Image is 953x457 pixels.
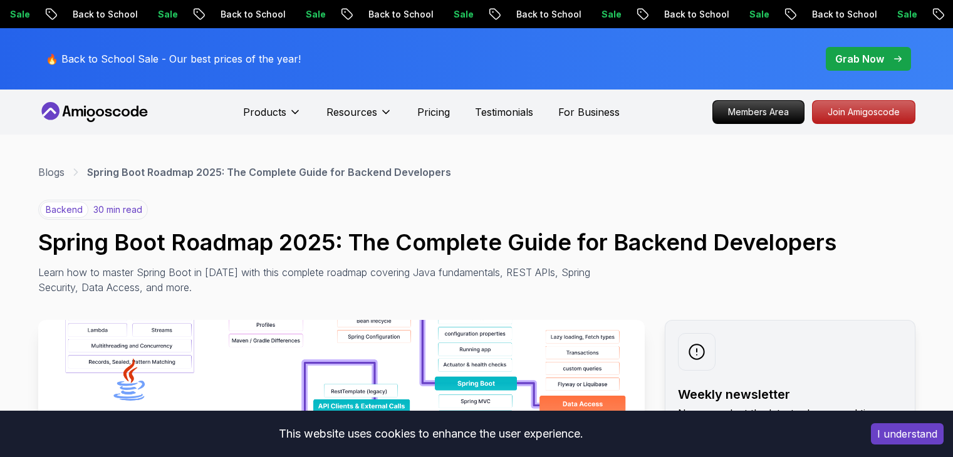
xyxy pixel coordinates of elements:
a: Members Area [712,100,805,124]
p: Back to School [654,8,739,21]
p: Back to School [506,8,591,21]
p: Sale [887,8,927,21]
p: Sale [739,8,779,21]
a: Join Amigoscode [812,100,915,124]
button: Products [243,105,301,130]
p: Sale [591,8,632,21]
button: Accept cookies [871,423,944,444]
h2: Weekly newsletter [678,386,902,403]
a: Testimonials [475,105,533,120]
p: Products [243,105,286,120]
p: Back to School [358,8,444,21]
p: Sale [148,8,188,21]
p: Back to School [802,8,887,21]
button: Resources [326,105,392,130]
p: No spam. Just the latest releases and tips, interesting articles, and exclusive interviews in you... [678,406,902,451]
p: Grab Now [835,51,884,66]
div: This website uses cookies to enhance the user experience. [9,420,852,448]
h1: Spring Boot Roadmap 2025: The Complete Guide for Backend Developers [38,230,915,255]
a: For Business [558,105,620,120]
p: Join Amigoscode [813,101,915,123]
p: Sale [444,8,484,21]
p: Resources [326,105,377,120]
a: Blogs [38,165,65,180]
p: 🔥 Back to School Sale - Our best prices of the year! [46,51,301,66]
p: Spring Boot Roadmap 2025: The Complete Guide for Backend Developers [87,165,451,180]
p: 30 min read [93,203,142,216]
p: Back to School [63,8,148,21]
p: Members Area [713,101,804,123]
p: Back to School [211,8,296,21]
a: Pricing [417,105,450,120]
p: Sale [296,8,336,21]
p: backend [40,202,88,218]
p: Learn how to master Spring Boot in [DATE] with this complete roadmap covering Java fundamentals, ... [38,265,600,295]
